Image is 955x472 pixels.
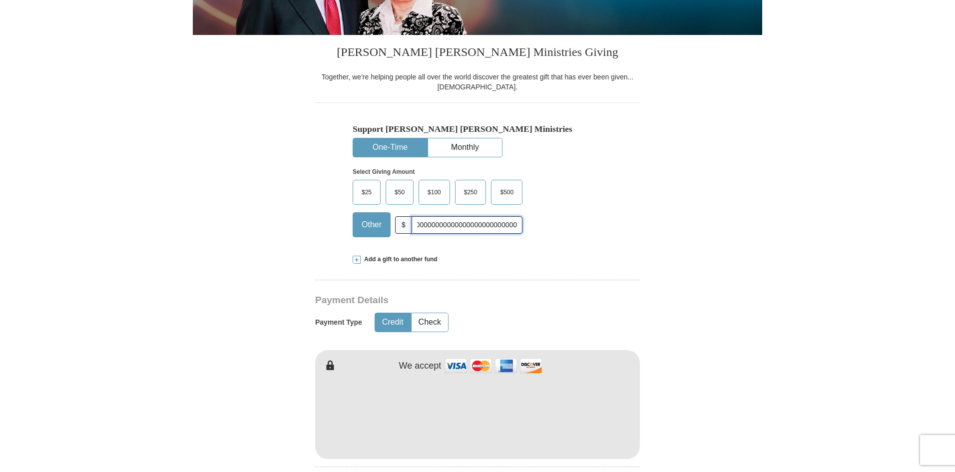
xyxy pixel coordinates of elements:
[315,35,640,72] h3: [PERSON_NAME] [PERSON_NAME] Ministries Giving
[353,124,602,134] h5: Support [PERSON_NAME] [PERSON_NAME] Ministries
[412,216,522,234] input: Other Amount
[390,185,410,200] span: $50
[353,168,415,175] strong: Select Giving Amount
[315,295,570,306] h3: Payment Details
[353,138,427,157] button: One-Time
[357,185,377,200] span: $25
[423,185,446,200] span: $100
[395,216,412,234] span: $
[444,355,543,377] img: credit cards accepted
[428,138,502,157] button: Monthly
[361,255,438,264] span: Add a gift to another fund
[357,217,387,232] span: Other
[459,185,482,200] span: $250
[412,313,448,332] button: Check
[315,72,640,92] div: Together, we're helping people all over the world discover the greatest gift that has ever been g...
[315,318,362,327] h5: Payment Type
[375,313,411,332] button: Credit
[495,185,518,200] span: $500
[399,361,442,372] h4: We accept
